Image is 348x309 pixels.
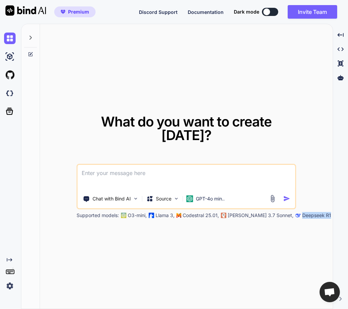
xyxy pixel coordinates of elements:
[4,33,16,44] img: chat
[269,195,277,202] img: attachment
[128,212,147,219] p: O3-mini,
[186,195,193,202] img: GPT-4o mini
[188,9,224,15] span: Documentation
[196,195,225,202] p: GPT-4o min..
[4,69,16,81] img: githubLight
[139,8,178,16] button: Discord Support
[121,213,126,218] img: GPT-4
[68,8,89,15] span: Premium
[295,213,301,218] img: claude
[156,212,175,219] p: Llama 3,
[221,213,226,218] img: claude
[149,213,154,218] img: Llama2
[101,113,272,143] span: What do you want to create [DATE]?
[133,196,139,201] img: Pick Tools
[234,8,259,15] span: Dark mode
[188,8,224,16] button: Documentation
[4,280,16,292] img: settings
[288,5,337,19] button: Invite Team
[183,212,219,219] p: Codestral 25.01,
[5,5,46,16] img: Bind AI
[156,195,171,202] p: Source
[93,195,131,202] p: Chat with Bind AI
[77,212,119,219] p: Supported models:
[177,213,181,218] img: Mistral-AI
[61,10,65,14] img: premium
[302,212,331,219] p: Deepseek R1
[54,6,96,17] button: premiumPremium
[320,282,340,302] div: Open chat
[4,51,16,62] img: ai-studio
[4,88,16,99] img: darkCloudIdeIcon
[173,196,179,201] img: Pick Models
[139,9,178,15] span: Discord Support
[228,212,293,219] p: [PERSON_NAME] 3.7 Sonnet,
[283,195,290,202] img: icon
